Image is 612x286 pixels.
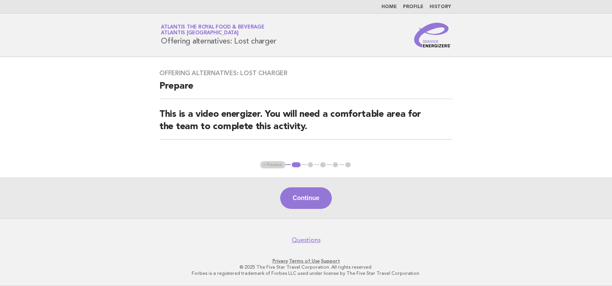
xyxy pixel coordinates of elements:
[414,23,451,47] img: Service Energizers
[161,25,276,45] h1: Offering alternatives: Lost charger
[70,264,542,270] p: © 2025 The Five Star Travel Corporation. All rights reserved.
[159,80,453,99] h2: Prepare
[292,236,321,244] a: Questions
[161,31,239,36] span: Atlantis [GEOGRAPHIC_DATA]
[273,258,288,264] a: Privacy
[321,258,340,264] a: Support
[430,5,451,9] a: History
[403,5,423,9] a: Profile
[70,258,542,264] p: · ·
[291,161,302,169] button: 1
[381,5,397,9] a: Home
[280,187,331,209] button: Continue
[159,108,453,140] h2: This is a video energizer. You will need a comfortable area for the team to complete this activity.
[161,25,264,35] a: Atlantis the Royal Food & BeverageAtlantis [GEOGRAPHIC_DATA]
[289,258,320,264] a: Terms of Use
[159,69,453,77] h3: Offering alternatives: Lost charger
[70,270,542,276] p: Forbes is a registered trademark of Forbes LLC used under license by The Five Star Travel Corpora...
